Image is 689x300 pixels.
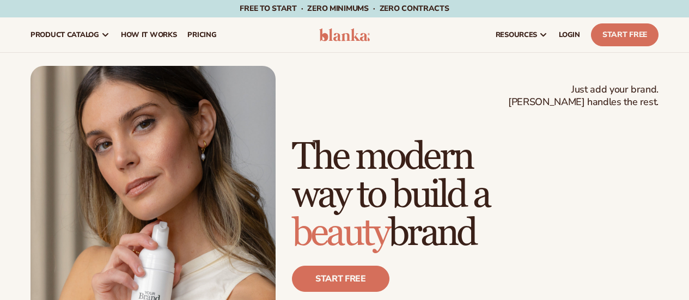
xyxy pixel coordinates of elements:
a: product catalog [25,17,115,52]
h1: The modern way to build a brand [292,138,658,253]
span: LOGIN [559,30,580,39]
a: How It Works [115,17,182,52]
a: Start Free [591,23,658,46]
span: Free to start · ZERO minimums · ZERO contracts [240,3,449,14]
a: Start free [292,266,389,292]
span: Just add your brand. [PERSON_NAME] handles the rest. [508,83,658,109]
img: logo [319,28,370,41]
a: pricing [182,17,222,52]
a: resources [490,17,553,52]
a: LOGIN [553,17,586,52]
span: pricing [187,30,216,39]
span: resources [496,30,537,39]
span: beauty [292,210,388,256]
span: product catalog [31,30,99,39]
span: How It Works [121,30,177,39]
